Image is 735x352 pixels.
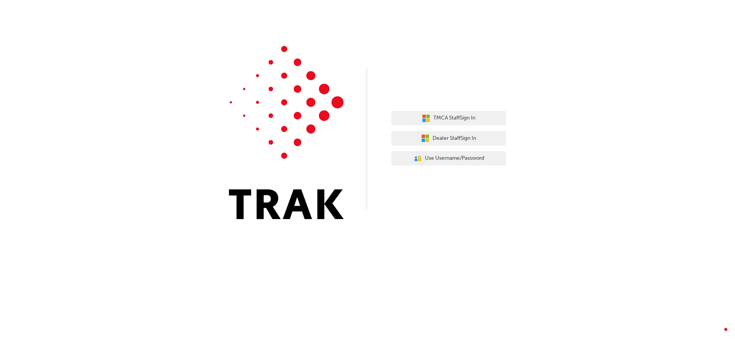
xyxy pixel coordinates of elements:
[391,151,506,166] button: Use Username/Password
[425,154,484,163] span: Use Username/Password
[433,134,476,143] span: Dealer Staff Sign In
[229,46,344,219] img: Trak
[709,326,727,344] iframe: Intercom live chat
[433,114,475,123] span: TMCA Staff Sign In
[391,131,506,146] button: Dealer StaffSign In
[391,111,506,126] button: TMCA StaffSign In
